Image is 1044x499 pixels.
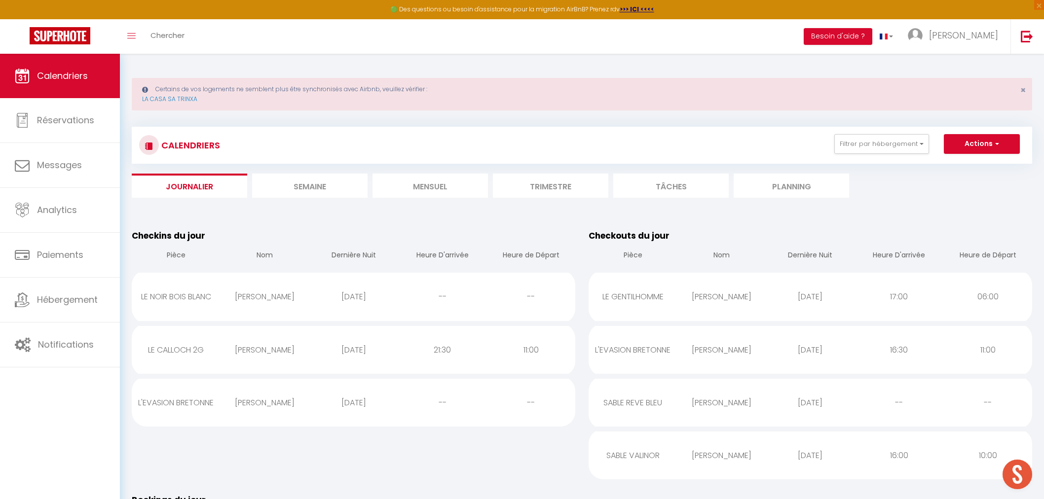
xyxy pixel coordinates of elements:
[30,27,90,44] img: Super Booking
[855,387,943,419] div: --
[398,387,487,419] div: --
[900,19,1010,54] a: ... [PERSON_NAME]
[159,134,220,156] h3: CALENDRIERS
[589,281,677,313] div: LE GENTILHOMME
[677,334,766,366] div: [PERSON_NAME]
[132,334,221,366] div: LE CALLOCH 2G
[1020,84,1026,96] span: ×
[132,281,221,313] div: LE NOIR BOIS BLANC
[487,334,576,366] div: 11:00
[132,230,205,242] span: Checkins du jour
[132,174,247,198] li: Journalier
[589,230,670,242] span: Checkouts du jour
[908,28,923,43] img: ...
[132,242,221,270] th: Pièce
[221,242,309,270] th: Nom
[943,387,1032,419] div: --
[37,204,77,216] span: Analytics
[1003,460,1032,489] div: Ouvrir le chat
[855,334,943,366] div: 16:30
[493,174,608,198] li: Trimestre
[1020,86,1026,95] button: Close
[766,334,855,366] div: [DATE]
[309,334,398,366] div: [DATE]
[37,70,88,82] span: Calendriers
[834,134,929,154] button: Filtrer par hébergement
[677,387,766,419] div: [PERSON_NAME]
[677,439,766,471] div: [PERSON_NAME]
[766,281,855,313] div: [DATE]
[309,242,398,270] th: Dernière Nuit
[37,249,83,261] span: Paiements
[150,30,185,40] span: Chercher
[398,281,487,313] div: --
[855,242,943,270] th: Heure D'arrivée
[487,387,576,419] div: --
[309,387,398,419] div: [DATE]
[221,387,309,419] div: [PERSON_NAME]
[37,114,94,126] span: Réservations
[929,29,998,41] span: [PERSON_NAME]
[766,387,855,419] div: [DATE]
[943,334,1032,366] div: 11:00
[766,439,855,471] div: [DATE]
[589,242,677,270] th: Pièce
[855,281,943,313] div: 17:00
[252,174,368,198] li: Semaine
[734,174,849,198] li: Planning
[132,387,221,419] div: L'EVASION BRETONNE
[804,28,872,45] button: Besoin d'aide ?
[677,281,766,313] div: [PERSON_NAME]
[37,159,82,171] span: Messages
[677,242,766,270] th: Nom
[766,242,855,270] th: Dernière Nuit
[944,134,1020,154] button: Actions
[221,281,309,313] div: [PERSON_NAME]
[487,242,576,270] th: Heure de Départ
[943,242,1032,270] th: Heure de Départ
[132,78,1032,110] div: Certains de vos logements ne semblent plus être synchronisés avec Airbnb, veuillez vérifier :
[142,95,197,103] a: LA CASA SA TRINXA
[398,334,487,366] div: 21:30
[943,439,1032,471] div: 10:00
[373,174,488,198] li: Mensuel
[943,281,1032,313] div: 06:00
[143,19,192,54] a: Chercher
[1021,30,1033,42] img: logout
[589,439,677,471] div: SABLE VALINOR
[487,281,576,313] div: --
[221,334,309,366] div: [PERSON_NAME]
[398,242,487,270] th: Heure D'arrivée
[309,281,398,313] div: [DATE]
[855,439,943,471] div: 16:00
[620,5,654,13] a: >>> ICI <<<<
[589,387,677,419] div: SABLE REVE BLEU
[613,174,729,198] li: Tâches
[38,338,94,351] span: Notifications
[589,334,677,366] div: L'EVASION BRETONNE
[37,293,98,306] span: Hébergement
